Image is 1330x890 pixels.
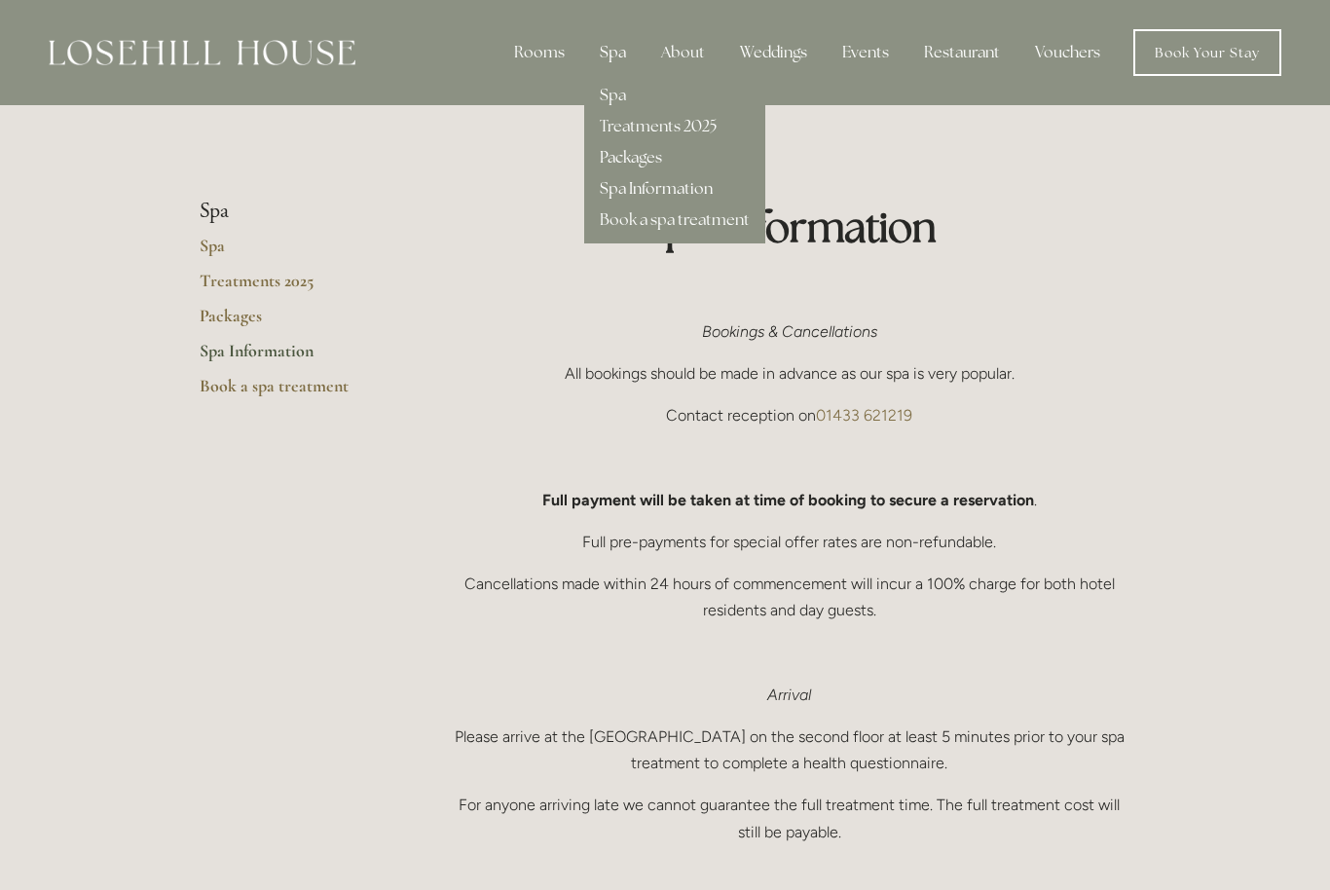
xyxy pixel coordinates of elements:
[448,402,1130,428] p: Contact reception on
[448,723,1130,776] p: Please arrive at the [GEOGRAPHIC_DATA] on the second floor at least 5 minutes prior to your spa t...
[448,360,1130,387] p: All bookings should be made in advance as our spa is very popular.
[600,178,713,199] a: Spa Information
[724,33,823,72] div: Weddings
[827,33,905,72] div: Events
[600,116,717,136] a: Treatments 2025
[643,201,937,253] strong: Spa Information
[600,85,626,105] a: Spa
[816,406,912,425] a: 01433 621219
[767,686,811,704] em: Arrival
[702,322,877,341] em: Bookings & Cancellations
[499,33,580,72] div: Rooms
[448,571,1130,623] p: Cancellations made within 24 hours of commencement will incur a 100% charge for both hotel reside...
[200,270,386,305] a: Treatments 2025
[908,33,1016,72] div: Restaurant
[646,33,720,72] div: About
[200,375,386,410] a: Book a spa treatment
[584,33,642,72] div: Spa
[49,40,355,65] img: Losehill House
[448,487,1130,513] p: .
[200,340,386,375] a: Spa Information
[1019,33,1116,72] a: Vouchers
[542,491,1034,509] strong: Full payment will be taken at time of booking to secure a reservation
[200,305,386,340] a: Packages
[200,235,386,270] a: Spa
[448,792,1130,844] p: For anyone arriving late we cannot guarantee the full treatment time. The full treatment cost wil...
[200,199,386,224] li: Spa
[600,209,750,230] a: Book a spa treatment
[600,147,662,167] a: Packages
[1133,29,1281,76] a: Book Your Stay
[448,529,1130,555] p: Full pre-payments for special offer rates are non-refundable.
